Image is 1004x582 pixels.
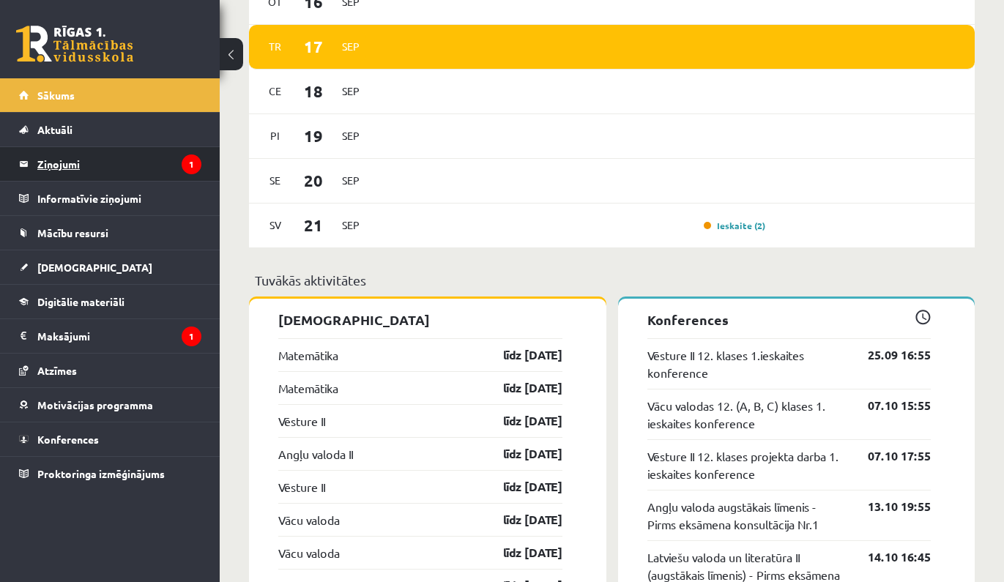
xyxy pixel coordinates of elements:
a: līdz [DATE] [477,478,562,496]
a: Vēsture II 12. klases projekta darba 1. ieskaites konference [647,447,847,482]
a: Angļu valoda augstākais līmenis - Pirms eksāmena konsultācija Nr.1 [647,498,847,533]
a: Vēsture II [278,478,325,496]
span: Motivācijas programma [37,398,153,411]
a: Motivācijas programma [19,388,201,422]
a: 07.10 15:55 [846,397,931,414]
a: līdz [DATE] [477,346,562,364]
span: 21 [291,213,336,237]
span: Sep [335,80,366,102]
a: Maksājumi1 [19,319,201,353]
a: Ziņojumi1 [19,147,201,181]
a: Konferences [19,422,201,456]
i: 1 [182,154,201,174]
legend: Maksājumi [37,319,201,353]
a: Matemātika [278,346,338,364]
legend: Ziņojumi [37,147,201,181]
span: Se [260,169,291,192]
span: Mācību resursi [37,226,108,239]
span: Sep [335,169,366,192]
p: Tuvākās aktivitātes [255,270,969,290]
a: [DEMOGRAPHIC_DATA] [19,250,201,284]
a: Sākums [19,78,201,112]
a: līdz [DATE] [477,412,562,430]
span: Digitālie materiāli [37,295,124,308]
a: 07.10 17:55 [846,447,931,465]
a: 14.10 16:45 [846,548,931,566]
a: Mācību resursi [19,216,201,250]
span: Proktoringa izmēģinājums [37,467,165,480]
span: Sv [260,214,291,236]
span: Atzīmes [37,364,77,377]
span: Sākums [37,89,75,102]
span: Sep [335,214,366,236]
span: Pi [260,124,291,147]
span: Sep [335,35,366,58]
span: Konferences [37,433,99,446]
a: līdz [DATE] [477,379,562,397]
a: Ieskaite (2) [704,220,765,231]
a: Informatīvie ziņojumi [19,182,201,215]
p: [DEMOGRAPHIC_DATA] [278,310,562,329]
span: 18 [291,79,336,103]
a: Vēsture II [278,412,325,430]
span: 19 [291,124,336,148]
span: Ce [260,80,291,102]
a: 25.09 16:55 [846,346,931,364]
span: Tr [260,35,291,58]
a: līdz [DATE] [477,445,562,463]
a: līdz [DATE] [477,544,562,562]
a: Rīgas 1. Tālmācības vidusskola [16,26,133,62]
a: Vācu valoda [278,511,340,529]
a: Proktoringa izmēģinājums [19,457,201,490]
a: Angļu valoda II [278,445,353,463]
a: Matemātika [278,379,338,397]
span: [DEMOGRAPHIC_DATA] [37,261,152,274]
span: Aktuāli [37,123,72,136]
a: 13.10 19:55 [846,498,931,515]
legend: Informatīvie ziņojumi [37,182,201,215]
span: 17 [291,34,336,59]
i: 1 [182,327,201,346]
a: Vācu valoda [278,544,340,562]
a: Atzīmes [19,354,201,387]
a: līdz [DATE] [477,511,562,529]
span: Sep [335,124,366,147]
a: Vēsture II 12. klases 1.ieskaites konference [647,346,847,381]
a: Vācu valodas 12. (A, B, C) klases 1. ieskaites konference [647,397,847,432]
span: 20 [291,168,336,193]
a: Digitālie materiāli [19,285,201,318]
a: Aktuāli [19,113,201,146]
p: Konferences [647,310,932,329]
